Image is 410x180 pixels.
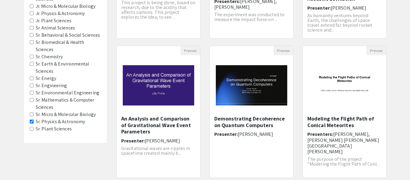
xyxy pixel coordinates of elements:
[214,115,289,128] h5: Demonstrating Decoherence on Quantum Computers
[214,131,289,137] h6: Presenter:
[210,59,293,111] img: <p>Demonstrating Decoherence on Quantum Computers</p>
[36,3,95,10] label: Jr. Micro & Molecular Biology
[331,5,366,11] span: [PERSON_NAME]
[273,46,293,55] button: Preview
[36,53,63,60] label: Sr. Chemistry
[307,131,382,154] h6: Presenters:
[238,131,273,137] span: [PERSON_NAME]
[5,153,26,175] iframe: Chat
[303,46,387,178] div: Open Presentation <p><span style="background-color: transparent; color: rgb(0, 0, 0);">Modeling t...
[121,115,196,135] h5: An Analysis and Comparison of Gravitational Wave Event Parameters
[36,24,75,32] label: Sr. Animal Sciences
[307,115,382,128] h5: Modeling the Flight Path of Conical Meteorites
[36,60,101,75] label: Sr. Earth & Environmental Sciences
[36,17,71,24] label: Jr. Plant Sciences
[210,46,294,178] div: Open Presentation <p>Demonstrating Decoherence on Quantum Computers</p>
[36,82,67,89] label: Sr. Engineering
[121,145,190,156] span: Gravitational waves are ripples in spacetime created mainly b...
[36,118,85,125] label: Sr. Physics & Astronomy
[121,0,196,20] p: This project is being done, based on research, due to the acidity that affects siphons. This proj...
[116,46,200,178] div: Open Presentation <p>An Analysis and Comparison of Gravitational Wave Event Parameters</p>
[36,75,56,82] label: Sr. Energy
[214,11,285,23] span: The experiment was conducted to measure the impact force on ...
[366,46,386,55] button: Preview
[36,96,101,111] label: Sr. Mathematics & Computer Sciences
[36,111,96,118] label: Sr. Micro & Molecular Biology
[36,10,85,17] label: Jr. Physics & Astronomy
[307,13,382,32] p: As humanity ventures beyond Earth, the challenges of space travel extend far beyond rocket scienc...
[303,59,386,111] img: <p><span style="background-color: transparent; color: rgb(0, 0, 0);">Modeling the Flight Path of ...
[307,5,382,11] h6: Presenter:
[145,138,180,144] span: [PERSON_NAME]
[36,32,100,39] label: Sr. Behavioral & Social Sciences
[36,39,101,53] label: Sr. Biomedical & Health Sciences
[307,131,379,155] span: [PERSON_NAME], [PERSON_NAME] [PERSON_NAME][GEOGRAPHIC_DATA][PERSON_NAME]
[36,89,99,96] label: Sr. Environmental Engineering
[117,59,200,111] img: <p>An Analysis and Comparison of Gravitational Wave Event Parameters</p>
[307,156,380,167] span: The purpose of the project “Modeling the Flight Path of Coni...
[180,46,200,55] button: Preview
[36,125,72,133] label: Sr. Plant Sciences
[121,138,196,144] h6: Presenter:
